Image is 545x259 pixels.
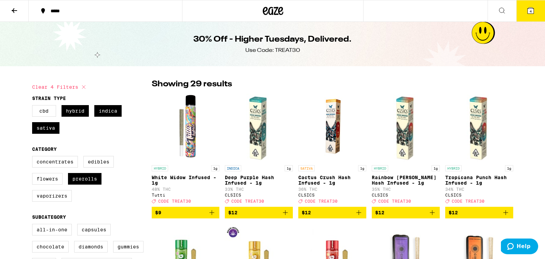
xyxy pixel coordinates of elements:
[372,175,440,186] p: Rainbow [PERSON_NAME] Hash Infused - 1g
[245,47,300,54] div: Use Code: TREAT30
[152,78,232,90] p: Showing 29 results
[516,0,545,21] button: 4
[94,105,122,117] label: Indica
[302,210,311,215] span: $12
[152,207,220,218] button: Add to bag
[152,93,220,207] a: Open page for White Widow Infused - 1g from Tutti
[32,214,66,220] legend: Subcategory
[452,199,485,203] span: CODE TREAT30
[32,105,56,117] label: CBD
[298,193,366,197] div: CLSICS
[298,187,366,191] p: 36% THC
[378,199,411,203] span: CODE TREAT30
[32,190,72,202] label: Vaporizers
[32,96,66,101] legend: Strain Type
[285,165,293,171] p: 1g
[445,175,513,186] p: Tropicana Punch Hash Infused - 1g
[225,187,293,191] p: 33% THC
[298,93,366,207] a: Open page for Cactus Crush Hash Infused - 1g from CLSICS
[225,175,293,186] p: Deep Purple Hash Infused - 1g
[501,239,538,256] iframe: Opens a widget where you can find more information
[375,210,384,215] span: $12
[32,224,72,235] label: All-In-One
[32,156,78,168] label: Concentrates
[32,78,88,96] button: Clear 4 filters
[372,207,440,218] button: Add to bag
[298,175,366,186] p: Cactus Crush Hash Infused - 1g
[83,156,114,168] label: Edibles
[113,241,144,253] label: Gummies
[225,193,293,197] div: CLSICS
[445,187,513,191] p: 34% THC
[298,165,315,171] p: SATIVA
[74,241,108,253] label: Diamonds
[152,187,220,191] p: 48% THC
[32,241,69,253] label: Chocolate
[152,165,168,171] p: HYBRID
[530,9,532,13] span: 4
[225,165,241,171] p: INDICA
[158,199,191,203] span: CODE TREAT30
[372,165,388,171] p: HYBRID
[358,165,366,171] p: 1g
[445,193,513,197] div: CLSICS
[32,146,57,152] legend: Category
[32,173,63,185] label: Flowers
[228,210,237,215] span: $12
[152,193,220,197] div: Tutti
[432,165,440,171] p: 1g
[152,175,220,186] p: White Widow Infused - 1g
[305,199,338,203] span: CODE TREAT30
[310,93,355,162] img: CLSICS - Cactus Crush Hash Infused - 1g
[62,105,89,117] label: Hybrid
[372,187,440,191] p: 35% THC
[225,93,293,207] a: Open page for Deep Purple Hash Infused - 1g from CLSICS
[68,173,101,185] label: Prerolls
[225,207,293,218] button: Add to bag
[77,224,111,235] label: Capsules
[225,93,293,162] img: CLSICS - Deep Purple Hash Infused - 1g
[449,210,458,215] span: $12
[152,93,220,162] img: Tutti - White Widow Infused - 1g
[372,93,440,207] a: Open page for Rainbow Beltz Hash Infused - 1g from CLSICS
[211,165,219,171] p: 1g
[445,93,513,162] img: CLSICS - Tropicana Punch Hash Infused - 1g
[155,210,161,215] span: $9
[32,122,59,134] label: Sativa
[298,207,366,218] button: Add to bag
[372,193,440,197] div: CLSICS
[505,165,513,171] p: 1g
[193,34,352,45] h1: 30% Off - Higher Tuesdays, Delivered.
[445,93,513,207] a: Open page for Tropicana Punch Hash Infused - 1g from CLSICS
[372,93,440,162] img: CLSICS - Rainbow Beltz Hash Infused - 1g
[445,207,513,218] button: Add to bag
[445,165,462,171] p: HYBRID
[231,199,264,203] span: CODE TREAT30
